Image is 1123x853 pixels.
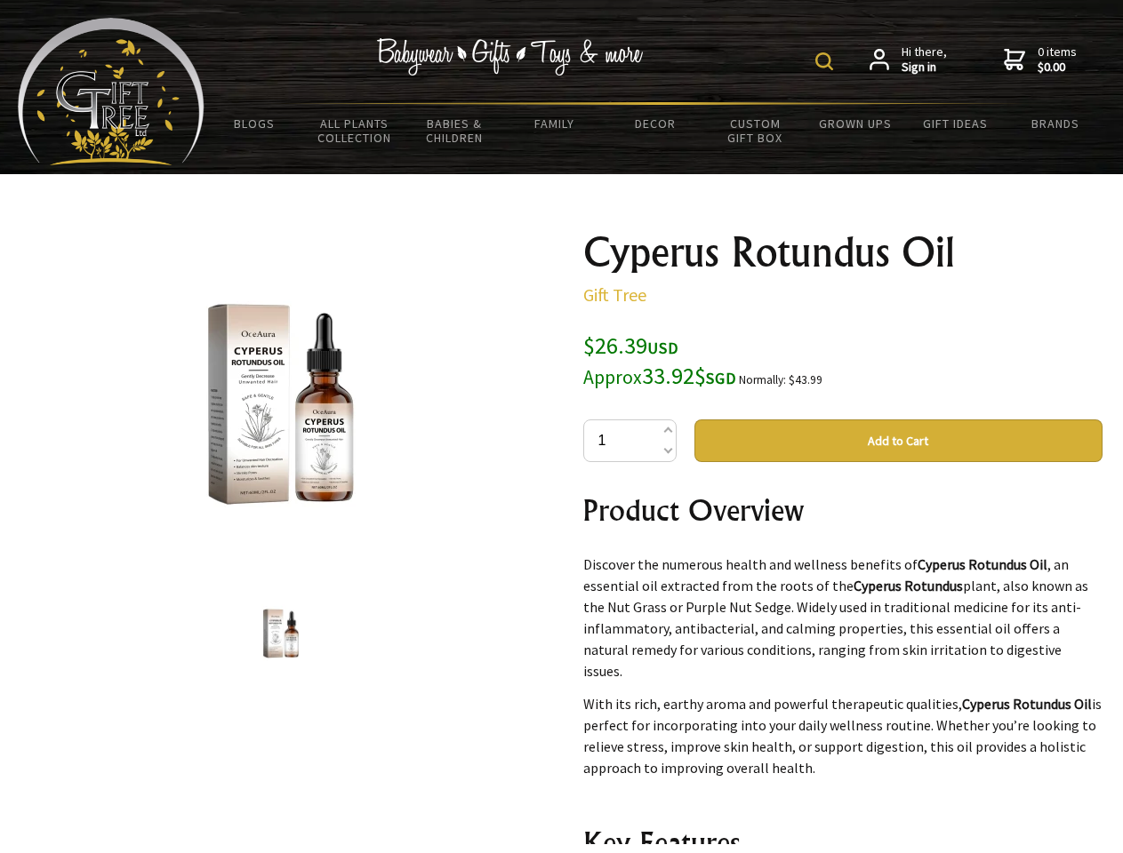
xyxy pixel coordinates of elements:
[583,693,1103,778] p: With its rich, earthy aroma and powerful therapeutic qualities, is perfect for incorporating into...
[706,368,736,388] span: SGD
[205,105,305,142] a: BLOGS
[405,105,505,156] a: Babies & Children
[902,60,947,76] strong: Sign in
[1038,60,1077,76] strong: $0.00
[1004,44,1077,76] a: 0 items$0.00
[918,555,1047,573] strong: Cyperus Rotundus Oil
[815,52,833,70] img: product search
[247,600,315,667] img: Cyperus Rotundus Oil
[739,372,822,387] small: Normally: $43.99
[377,38,644,76] img: Babywear - Gifts - Toys & more
[962,695,1092,713] strong: Cyperus Rotundus Oil
[647,338,678,358] span: USD
[1038,44,1077,76] span: 0 items
[905,105,1006,142] a: Gift Ideas
[805,105,905,142] a: Grown Ups
[1006,105,1106,142] a: Brands
[583,365,642,389] small: Approx
[705,105,806,156] a: Custom Gift Box
[583,554,1103,682] p: Discover the numerous health and wellness benefits of , an essential oil extracted from the roots...
[583,489,1103,531] h2: Product Overview
[583,331,736,390] span: $26.39 33.92$
[305,105,405,156] a: All Plants Collection
[142,266,420,543] img: Cyperus Rotundus Oil
[505,105,606,142] a: Family
[583,283,646,306] a: Gift Tree
[694,419,1103,462] button: Add to Cart
[583,231,1103,274] h1: Cyperus Rotundus Oil
[854,577,963,594] strong: Cyperus Rotundus
[18,18,205,165] img: Babyware - Gifts - Toys and more...
[902,44,947,76] span: Hi there,
[605,105,705,142] a: Decor
[870,44,947,76] a: Hi there,Sign in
